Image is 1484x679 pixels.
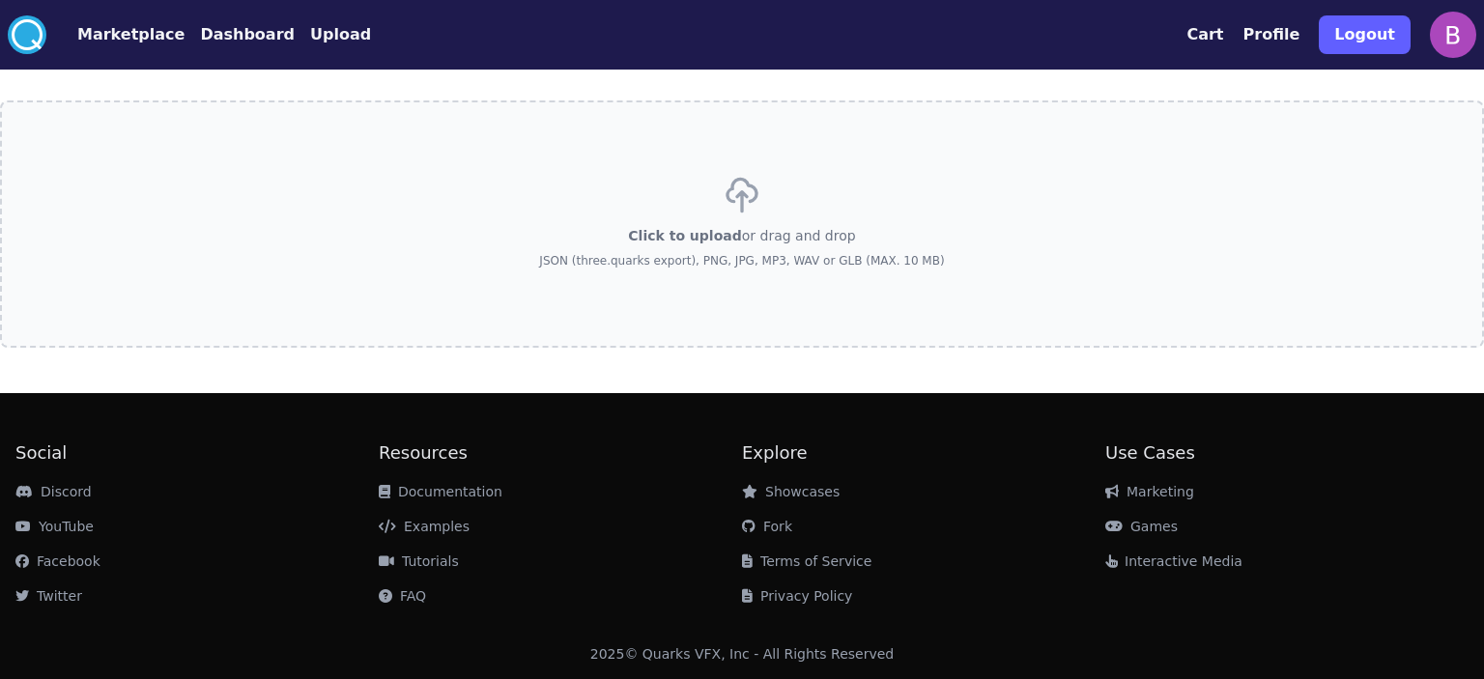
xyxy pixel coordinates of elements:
a: YouTube [15,519,94,534]
button: Dashboard [200,23,295,46]
h2: Use Cases [1105,439,1469,467]
a: Tutorials [379,553,459,569]
a: Facebook [15,553,100,569]
button: Cart [1186,23,1223,46]
h2: Explore [742,439,1105,467]
a: Fork [742,519,792,534]
a: Logout [1319,8,1411,62]
a: Marketplace [46,23,185,46]
a: Twitter [15,588,82,604]
div: 2025 © Quarks VFX, Inc - All Rights Reserved [590,644,895,664]
h2: Resources [379,439,742,467]
button: Profile [1243,23,1300,46]
p: JSON (three.quarks export), PNG, JPG, MP3, WAV or GLB (MAX. 10 MB) [539,253,944,269]
a: Showcases [742,484,840,499]
a: Terms of Service [742,553,871,569]
button: Marketplace [77,23,185,46]
a: Documentation [379,484,502,499]
a: Interactive Media [1105,553,1242,569]
a: Upload [295,23,371,46]
a: Dashboard [185,23,295,46]
a: Games [1105,519,1178,534]
span: Click to upload [628,228,741,243]
a: Discord [15,484,92,499]
a: Examples [379,519,470,534]
a: Marketing [1105,484,1194,499]
button: Logout [1319,15,1411,54]
button: Upload [310,23,371,46]
p: or drag and drop [628,226,855,245]
a: Privacy Policy [742,588,852,604]
h2: Social [15,439,379,467]
a: FAQ [379,588,426,604]
img: profile [1430,12,1476,58]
